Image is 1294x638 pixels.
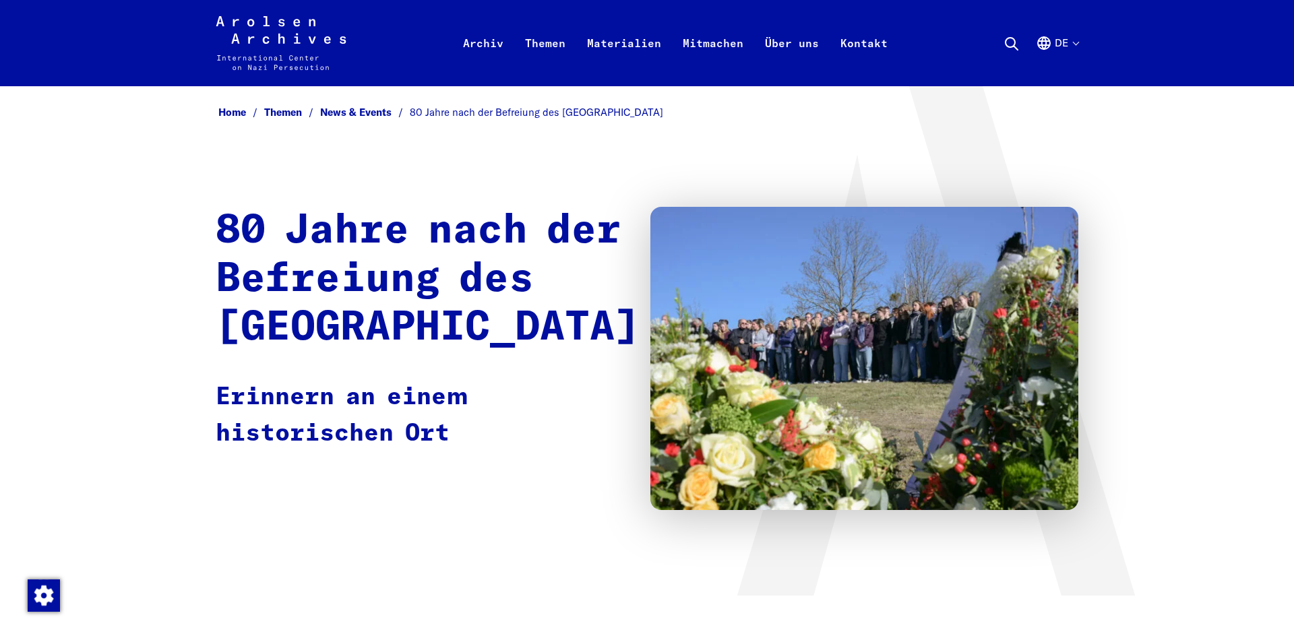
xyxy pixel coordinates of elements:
img: Zustimmung ändern [28,579,60,612]
a: Über uns [754,32,830,86]
a: Materialien [576,32,672,86]
p: Erinnern an einem historischen Ort [216,379,623,452]
h1: 80 Jahre nach der Befreiung des [GEOGRAPHIC_DATA] [216,207,640,352]
a: Themen [514,32,576,86]
button: Deutsch, Sprachauswahl [1036,35,1078,84]
nav: Primär [452,16,898,70]
span: 80 Jahre nach der Befreiung des [GEOGRAPHIC_DATA] [410,106,663,119]
a: Archiv [452,32,514,86]
nav: Breadcrumb [216,102,1078,123]
a: Themen [264,106,320,119]
a: Mitmachen [672,32,754,86]
a: Kontakt [830,32,898,86]
a: Home [218,106,264,119]
a: News & Events [320,106,410,119]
